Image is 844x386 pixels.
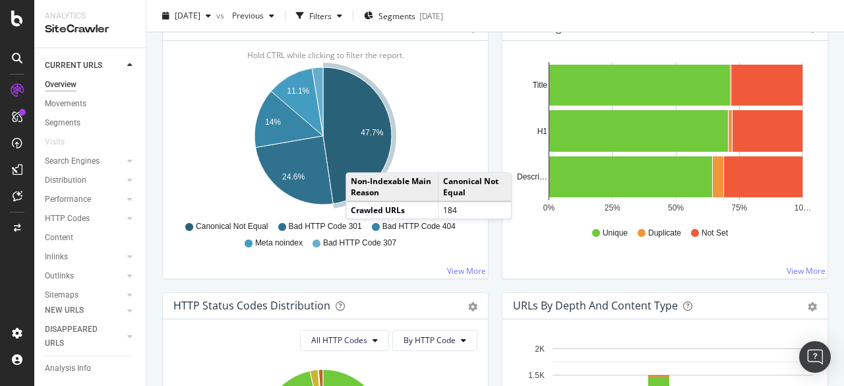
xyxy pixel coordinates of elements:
span: All HTTP Codes [311,335,367,346]
button: Previous [227,5,280,26]
text: 24.6% [282,172,305,181]
span: Segments [378,10,415,21]
td: Crawled URLs [346,202,438,219]
a: Outlinks [45,269,123,283]
div: Overview [45,78,76,92]
div: Sitemaps [45,288,78,302]
div: Analytics [45,11,135,22]
div: gear [808,302,817,311]
button: All HTTP Codes [300,330,389,351]
span: Not Set [702,228,728,239]
text: 25% [605,203,620,212]
div: URLs by Depth and Content Type [513,299,678,312]
a: View More [447,265,486,276]
text: 50% [668,203,684,212]
a: Movements [45,97,136,111]
span: Bad HTTP Code 404 [382,221,456,232]
span: vs [216,10,227,21]
span: Meta noindex [255,238,303,249]
div: CURRENT URLS [45,59,102,73]
text: H1 [537,127,548,136]
div: Analysis Info [45,362,91,375]
td: Canonical Not Equal [438,173,512,201]
button: Filters [291,5,347,26]
a: Sitemaps [45,288,123,302]
button: Segments[DATE] [359,5,448,26]
a: Content [45,231,136,245]
div: Performance [45,193,91,207]
a: NEW URLS [45,304,123,317]
a: DISAPPEARED URLS [45,323,123,350]
td: 184 [438,202,512,219]
a: Distribution [45,174,123,187]
a: Search Engines [45,154,123,168]
text: 11.1% [287,86,309,96]
text: Title [533,80,548,90]
text: 14% [265,117,281,127]
div: gear [468,302,477,311]
a: Overview [45,78,136,92]
button: [DATE] [157,5,216,26]
span: By HTTP Code [404,335,456,346]
span: Previous [227,10,264,21]
span: Bad HTTP Code 307 [323,238,396,249]
a: Segments [45,116,136,130]
a: View More [787,265,826,276]
text: 47.7% [361,128,383,137]
svg: A chart. [513,62,812,215]
div: Content [45,231,73,245]
div: Filters [309,10,332,21]
text: 2K [535,344,545,354]
div: Inlinks [45,250,68,264]
a: HTTP Codes [45,212,123,226]
div: HTTP Codes [45,212,90,226]
span: 2025 Aug. 29th [175,10,200,21]
div: NEW URLS [45,304,84,317]
span: Duplicate [648,228,681,239]
svg: A chart. [173,62,473,215]
span: Unique [603,228,628,239]
text: 75% [731,203,747,212]
a: Visits [45,135,78,149]
span: Bad HTTP Code 301 [289,221,362,232]
div: Movements [45,97,86,111]
td: Non-Indexable Main Reason [346,173,438,201]
div: Distribution [45,174,86,187]
a: CURRENT URLS [45,59,123,73]
div: Segments [45,116,80,130]
a: Analysis Info [45,362,136,375]
div: Search Engines [45,154,100,168]
div: Open Intercom Messenger [799,341,831,373]
div: Visits [45,135,65,149]
text: 1.5K [528,371,545,380]
a: Performance [45,193,123,207]
div: HTTP Status Codes Distribution [173,299,330,312]
div: [DATE] [419,10,443,21]
text: 10… [795,203,811,212]
text: Descri… [517,172,547,181]
div: Outlinks [45,269,74,283]
button: By HTTP Code [392,330,477,351]
text: 0% [543,203,555,212]
a: Inlinks [45,250,123,264]
span: Canonical Not Equal [196,221,268,232]
div: SiteCrawler [45,22,135,37]
div: DISAPPEARED URLS [45,323,111,350]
